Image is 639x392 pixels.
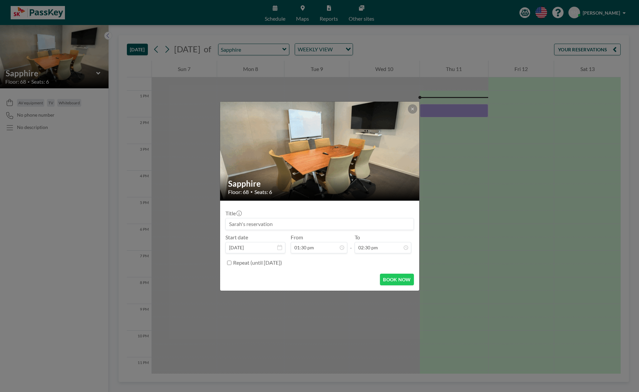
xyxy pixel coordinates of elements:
label: Repeat (until [DATE]) [233,259,282,266]
button: BOOK NOW [380,274,414,285]
label: To [355,234,360,241]
img: 537.gif [220,83,420,219]
h2: Sapphire [228,179,412,189]
input: Sarah's reservation [226,218,414,230]
span: - [350,236,352,251]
